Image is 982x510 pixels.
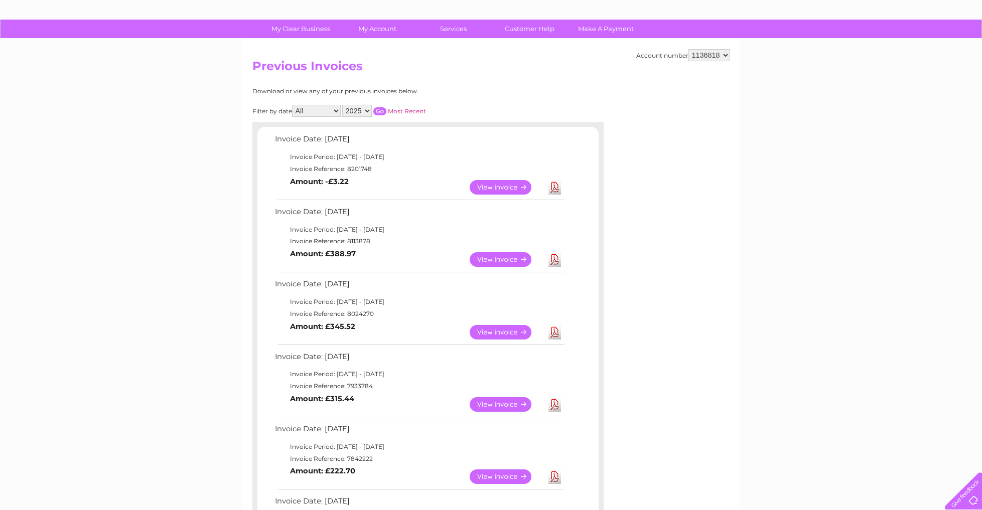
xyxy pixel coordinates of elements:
div: Account number [636,49,730,61]
td: Invoice Period: [DATE] - [DATE] [272,224,566,236]
td: Invoice Date: [DATE] [272,422,566,441]
td: Invoice Date: [DATE] [272,277,566,296]
b: Amount: £345.52 [290,322,355,331]
td: Invoice Reference: 7933784 [272,380,566,392]
a: View [470,252,543,267]
a: Most Recent [388,107,426,115]
td: Invoice Reference: 8113878 [272,235,566,247]
a: Download [548,325,561,339]
td: Invoice Reference: 8201748 [272,163,566,175]
td: Invoice Reference: 8024270 [272,308,566,320]
div: Clear Business is a trading name of Verastar Limited (registered in [GEOGRAPHIC_DATA] No. 3667643... [254,6,729,49]
a: Download [548,469,561,484]
b: Amount: £315.44 [290,394,354,403]
td: Invoice Reference: 7842222 [272,453,566,465]
div: Filter by date [252,105,516,117]
a: Services [412,20,495,38]
a: My Account [336,20,418,38]
a: Download [548,180,561,195]
a: Contact [915,43,940,50]
a: Customer Help [488,20,571,38]
div: Download or view any of your previous invoices below. [252,88,516,95]
td: Invoice Period: [DATE] - [DATE] [272,296,566,308]
a: View [470,325,543,339]
a: Download [548,252,561,267]
td: Invoice Date: [DATE] [272,132,566,151]
a: View [470,469,543,484]
a: My Clear Business [259,20,342,38]
a: Make A Payment [565,20,647,38]
a: Energy [830,43,853,50]
b: Amount: £222.70 [290,466,355,475]
a: Water [805,43,824,50]
td: Invoice Date: [DATE] [272,205,566,224]
td: Invoice Period: [DATE] - [DATE] [272,368,566,380]
a: Blog [895,43,909,50]
td: Invoice Period: [DATE] - [DATE] [272,441,566,453]
a: 0333 014 3131 [793,5,862,18]
a: View [470,397,543,412]
a: View [470,180,543,195]
a: Log out [949,43,972,50]
b: Amount: -£3.22 [290,177,349,186]
a: Telecoms [859,43,889,50]
td: Invoice Period: [DATE] - [DATE] [272,151,566,163]
a: Download [548,397,561,412]
h2: Previous Invoices [252,59,730,78]
td: Invoice Date: [DATE] [272,350,566,369]
img: logo.png [34,26,85,57]
b: Amount: £388.97 [290,249,356,258]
